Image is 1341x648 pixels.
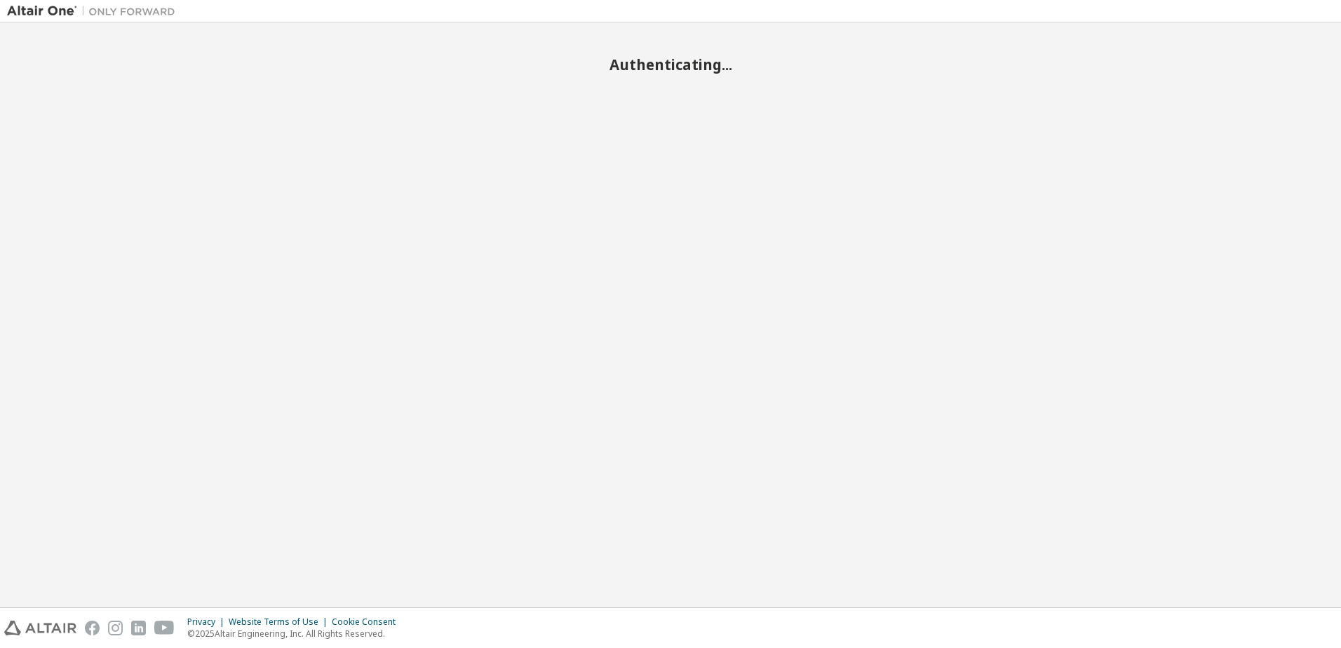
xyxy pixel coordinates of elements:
[154,621,175,635] img: youtube.svg
[7,55,1334,74] h2: Authenticating...
[7,4,182,18] img: Altair One
[108,621,123,635] img: instagram.svg
[4,621,76,635] img: altair_logo.svg
[187,628,404,640] p: © 2025 Altair Engineering, Inc. All Rights Reserved.
[187,616,229,628] div: Privacy
[131,621,146,635] img: linkedin.svg
[85,621,100,635] img: facebook.svg
[332,616,404,628] div: Cookie Consent
[229,616,332,628] div: Website Terms of Use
